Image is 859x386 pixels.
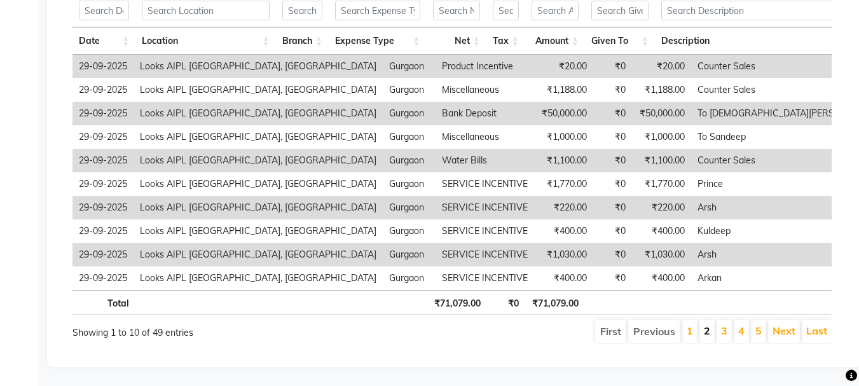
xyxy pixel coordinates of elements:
td: ₹0 [593,149,632,172]
td: Looks AIPL [GEOGRAPHIC_DATA], [GEOGRAPHIC_DATA] [134,266,383,290]
td: ₹0 [593,219,632,243]
td: ₹50,000.00 [632,102,691,125]
td: ₹0 [593,266,632,290]
td: ₹0 [593,78,632,102]
td: ₹0 [593,55,632,78]
td: ₹1,188.00 [534,78,593,102]
td: Gurgaon [383,78,436,102]
td: ₹50,000.00 [534,102,593,125]
td: Looks AIPL [GEOGRAPHIC_DATA], [GEOGRAPHIC_DATA] [134,219,383,243]
td: Looks AIPL [GEOGRAPHIC_DATA], [GEOGRAPHIC_DATA] [134,55,383,78]
td: Gurgaon [383,196,436,219]
td: 29-09-2025 [72,102,134,125]
input: Search Date [79,1,129,20]
th: Date: activate to sort column ascending [72,27,135,55]
td: Gurgaon [383,266,436,290]
td: ₹1,770.00 [534,172,593,196]
td: Bank Deposit [436,102,534,125]
td: Looks AIPL [GEOGRAPHIC_DATA], [GEOGRAPHIC_DATA] [134,172,383,196]
td: ₹1,770.00 [632,172,691,196]
td: SERVICE INCENTIVE [436,266,534,290]
td: 29-09-2025 [72,196,134,219]
td: ₹20.00 [534,55,593,78]
input: Search Branch [282,1,323,20]
a: 4 [738,324,745,337]
a: 3 [721,324,727,337]
th: Tax: activate to sort column ascending [486,27,525,55]
td: 29-09-2025 [72,172,134,196]
a: 1 [687,324,693,337]
td: ₹1,030.00 [534,243,593,266]
th: Description: activate to sort column ascending [655,27,859,55]
a: Next [773,324,795,337]
td: SERVICE INCENTIVE [436,172,534,196]
td: ₹1,000.00 [632,125,691,149]
th: ₹0 [487,290,525,315]
td: 29-09-2025 [72,219,134,243]
td: Looks AIPL [GEOGRAPHIC_DATA], [GEOGRAPHIC_DATA] [134,102,383,125]
td: ₹220.00 [632,196,691,219]
td: Gurgaon [383,55,436,78]
td: ₹400.00 [534,266,593,290]
input: Search Net [433,1,480,20]
td: Gurgaon [383,219,436,243]
td: 29-09-2025 [72,55,134,78]
th: ₹71,079.00 [427,290,487,315]
td: ₹0 [593,196,632,219]
td: Gurgaon [383,125,436,149]
td: Looks AIPL [GEOGRAPHIC_DATA], [GEOGRAPHIC_DATA] [134,78,383,102]
th: Net: activate to sort column ascending [427,27,486,55]
input: Search Tax [493,1,519,20]
td: 29-09-2025 [72,149,134,172]
td: ₹400.00 [534,219,593,243]
a: Last [806,324,827,337]
td: SERVICE INCENTIVE [436,219,534,243]
td: Miscellaneous [436,125,534,149]
input: Search Location [142,1,270,20]
th: Total [72,290,135,315]
a: 5 [755,324,762,337]
th: Amount: activate to sort column ascending [525,27,585,55]
th: Branch: activate to sort column ascending [276,27,329,55]
th: Location: activate to sort column ascending [135,27,276,55]
td: Water Bills [436,149,534,172]
td: ₹1,030.00 [632,243,691,266]
td: ₹0 [593,102,632,125]
td: ₹1,100.00 [534,149,593,172]
td: ₹1,188.00 [632,78,691,102]
td: ₹0 [593,243,632,266]
input: Search Amount [532,1,579,20]
input: Search Given To [591,1,649,20]
div: Showing 1 to 10 of 49 entries [72,319,378,340]
td: Gurgaon [383,172,436,196]
td: SERVICE INCENTIVE [436,196,534,219]
td: Gurgaon [383,243,436,266]
td: Miscellaneous [436,78,534,102]
td: Looks AIPL [GEOGRAPHIC_DATA], [GEOGRAPHIC_DATA] [134,125,383,149]
td: ₹400.00 [632,219,691,243]
td: ₹400.00 [632,266,691,290]
td: SERVICE INCENTIVE [436,243,534,266]
input: Search Expense Type [335,1,420,20]
td: ₹0 [593,172,632,196]
td: ₹20.00 [632,55,691,78]
td: Gurgaon [383,149,436,172]
th: ₹71,079.00 [525,290,585,315]
td: Product Incentive [436,55,534,78]
th: Given To: activate to sort column ascending [585,27,655,55]
th: Expense Type: activate to sort column ascending [329,27,427,55]
a: 2 [704,324,710,337]
td: Looks AIPL [GEOGRAPHIC_DATA], [GEOGRAPHIC_DATA] [134,243,383,266]
td: ₹1,000.00 [534,125,593,149]
input: Search Description [661,1,853,20]
td: ₹220.00 [534,196,593,219]
td: Looks AIPL [GEOGRAPHIC_DATA], [GEOGRAPHIC_DATA] [134,196,383,219]
td: 29-09-2025 [72,78,134,102]
td: Looks AIPL [GEOGRAPHIC_DATA], [GEOGRAPHIC_DATA] [134,149,383,172]
td: 29-09-2025 [72,125,134,149]
td: ₹1,100.00 [632,149,691,172]
td: 29-09-2025 [72,266,134,290]
td: ₹0 [593,125,632,149]
td: 29-09-2025 [72,243,134,266]
td: Gurgaon [383,102,436,125]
